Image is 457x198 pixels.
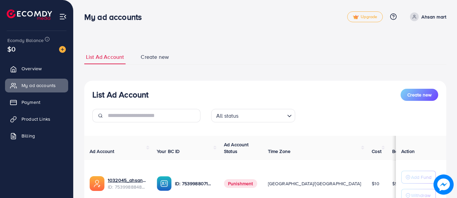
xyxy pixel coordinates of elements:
[84,12,147,22] h3: My ad accounts
[108,177,146,184] a: 1032045_ahsan new_1755540487511
[21,99,40,106] span: Payment
[421,13,446,21] p: Ahsan mart
[90,176,104,191] img: ic-ads-acc.e4c84228.svg
[7,37,44,44] span: Ecomdy Balance
[59,46,66,53] img: image
[90,148,115,155] span: Ad Account
[21,116,50,122] span: Product Links
[5,112,68,126] a: Product Links
[59,13,67,21] img: menu
[108,184,146,190] span: ID: 7539988848873570305
[7,44,15,54] span: $0
[347,11,383,22] a: tickUpgrade
[141,53,169,61] span: Create new
[224,179,257,188] span: Punishment
[21,65,42,72] span: Overview
[5,129,68,143] a: Billing
[92,90,148,100] h3: List Ad Account
[215,111,240,121] span: All status
[211,109,295,122] div: Search for option
[401,171,436,184] button: Add Fund
[21,132,35,139] span: Billing
[407,12,446,21] a: Ahsan mart
[157,176,172,191] img: ic-ba-acc.ded83a64.svg
[407,91,431,98] span: Create new
[268,148,290,155] span: Time Zone
[5,62,68,75] a: Overview
[353,15,359,19] img: tick
[268,180,361,187] span: [GEOGRAPHIC_DATA]/[GEOGRAPHIC_DATA]
[21,82,56,89] span: My ad accounts
[5,79,68,92] a: My ad accounts
[353,14,377,19] span: Upgrade
[108,177,146,191] div: <span class='underline'>1032045_ahsan new_1755540487511</span></br>7539988848873570305
[372,148,381,155] span: Cost
[175,180,213,188] p: ID: 7539988071090028551
[372,180,379,187] span: $10
[401,89,438,101] button: Create new
[157,148,180,155] span: Your BC ID
[401,148,415,155] span: Action
[86,53,124,61] span: List Ad Account
[7,9,52,20] img: logo
[433,174,454,195] img: image
[241,110,284,121] input: Search for option
[411,173,431,181] p: Add Fund
[5,95,68,109] a: Payment
[224,141,249,155] span: Ad Account Status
